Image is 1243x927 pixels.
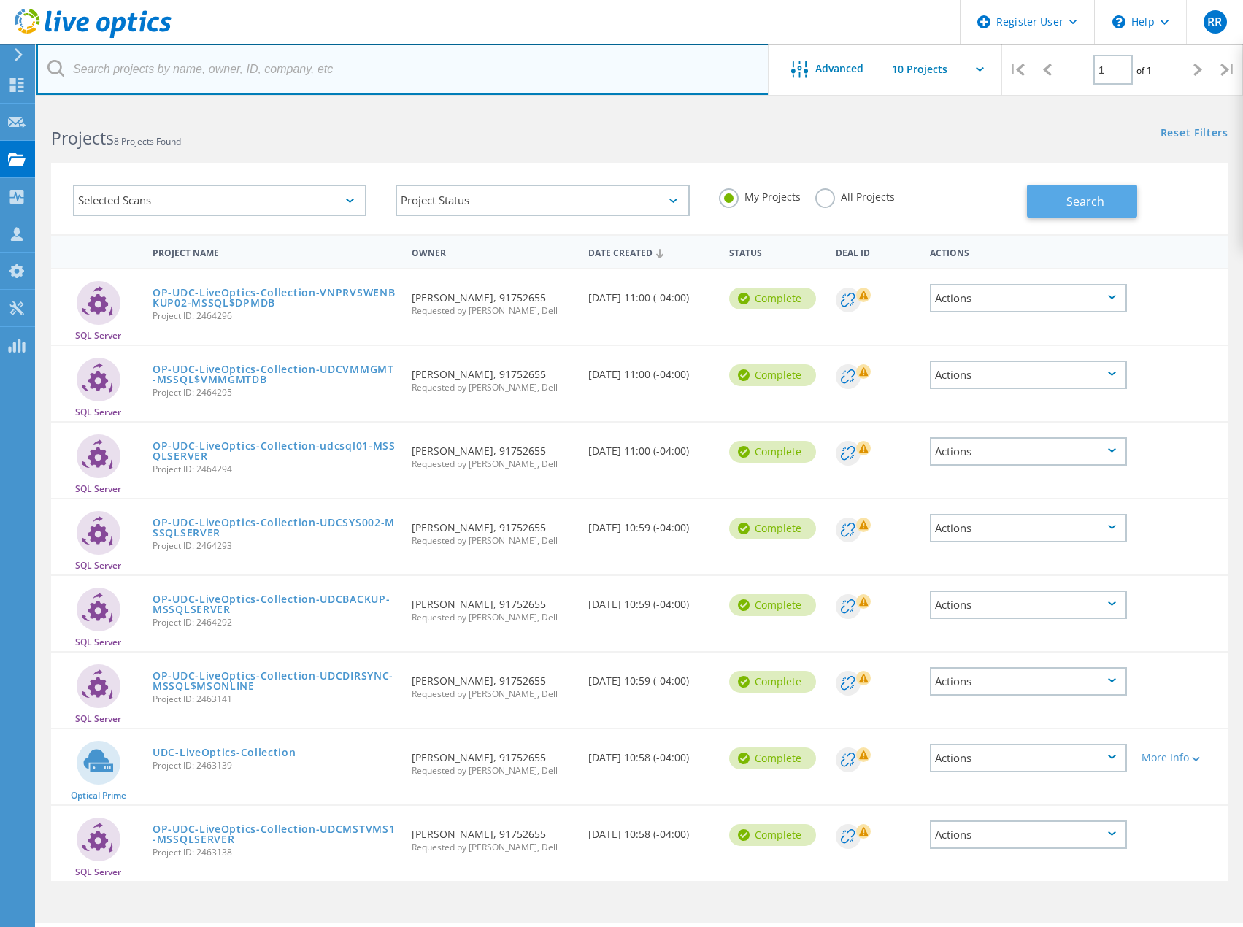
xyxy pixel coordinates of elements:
[153,695,397,704] span: Project ID: 2463141
[153,594,397,615] a: OP-UDC-LiveOptics-Collection-UDCBACKUP-MSSQLSERVER
[930,361,1127,389] div: Actions
[404,238,581,265] div: Owner
[1142,753,1221,763] div: More Info
[729,518,816,539] div: Complete
[153,364,397,385] a: OP-UDC-LiveOptics-Collection-UDCVMMGMT-MSSQL$VMMGMTDB
[404,346,581,407] div: [PERSON_NAME], 91752655
[930,820,1127,849] div: Actions
[581,269,723,318] div: [DATE] 11:00 (-04:00)
[828,238,923,265] div: Deal Id
[1027,185,1137,218] button: Search
[75,715,121,723] span: SQL Server
[581,238,723,266] div: Date Created
[729,671,816,693] div: Complete
[153,848,397,857] span: Project ID: 2463138
[404,499,581,560] div: [PERSON_NAME], 91752655
[581,729,723,777] div: [DATE] 10:58 (-04:00)
[1161,128,1228,140] a: Reset Filters
[153,388,397,397] span: Project ID: 2464295
[404,423,581,483] div: [PERSON_NAME], 91752655
[51,126,114,150] b: Projects
[729,747,816,769] div: Complete
[1112,15,1125,28] svg: \n
[815,188,895,202] label: All Projects
[930,591,1127,619] div: Actions
[412,536,574,545] span: Requested by [PERSON_NAME], Dell
[153,747,296,758] a: UDC-LiveOptics-Collection
[581,423,723,471] div: [DATE] 11:00 (-04:00)
[581,653,723,701] div: [DATE] 10:59 (-04:00)
[153,671,397,691] a: OP-UDC-LiveOptics-Collection-UDCDIRSYNC-MSSQL$MSONLINE
[75,331,121,340] span: SQL Server
[412,690,574,699] span: Requested by [PERSON_NAME], Dell
[75,408,121,417] span: SQL Server
[145,238,404,265] div: Project Name
[412,613,574,622] span: Requested by [PERSON_NAME], Dell
[153,465,397,474] span: Project ID: 2464294
[404,269,581,330] div: [PERSON_NAME], 91752655
[153,312,397,320] span: Project ID: 2464296
[815,64,863,74] span: Advanced
[722,238,828,265] div: Status
[930,667,1127,696] div: Actions
[114,135,181,147] span: 8 Projects Found
[153,288,397,308] a: OP-UDC-LiveOptics-Collection-VNPRVSWENBKUP02-MSSQL$DPMDB
[581,499,723,547] div: [DATE] 10:59 (-04:00)
[729,441,816,463] div: Complete
[36,44,769,95] input: Search projects by name, owner, ID, company, etc
[412,843,574,852] span: Requested by [PERSON_NAME], Dell
[75,638,121,647] span: SQL Server
[581,576,723,624] div: [DATE] 10:59 (-04:00)
[153,441,397,461] a: OP-UDC-LiveOptics-Collection-udcsql01-MSSQLSERVER
[412,307,574,315] span: Requested by [PERSON_NAME], Dell
[1066,193,1104,209] span: Search
[153,824,397,845] a: OP-UDC-LiveOptics-Collection-UDCMSTVMS1-MSSQLSERVER
[404,806,581,866] div: [PERSON_NAME], 91752655
[1213,44,1243,96] div: |
[404,653,581,713] div: [PERSON_NAME], 91752655
[729,824,816,846] div: Complete
[71,791,126,800] span: Optical Prime
[1207,16,1222,28] span: RR
[404,576,581,636] div: [PERSON_NAME], 91752655
[1002,44,1032,96] div: |
[1136,64,1152,77] span: of 1
[73,185,366,216] div: Selected Scans
[412,460,574,469] span: Requested by [PERSON_NAME], Dell
[15,31,172,41] a: Live Optics Dashboard
[404,729,581,790] div: [PERSON_NAME], 91752655
[153,542,397,550] span: Project ID: 2464293
[153,761,397,770] span: Project ID: 2463139
[412,766,574,775] span: Requested by [PERSON_NAME], Dell
[923,238,1134,265] div: Actions
[396,185,689,216] div: Project Status
[930,514,1127,542] div: Actions
[75,561,121,570] span: SQL Server
[719,188,801,202] label: My Projects
[930,437,1127,466] div: Actions
[729,364,816,386] div: Complete
[930,744,1127,772] div: Actions
[729,288,816,309] div: Complete
[412,383,574,392] span: Requested by [PERSON_NAME], Dell
[153,618,397,627] span: Project ID: 2464292
[729,594,816,616] div: Complete
[581,806,723,854] div: [DATE] 10:58 (-04:00)
[930,284,1127,312] div: Actions
[75,485,121,493] span: SQL Server
[75,868,121,877] span: SQL Server
[153,518,397,538] a: OP-UDC-LiveOptics-Collection-UDCSYS002-MSSQLSERVER
[581,346,723,394] div: [DATE] 11:00 (-04:00)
